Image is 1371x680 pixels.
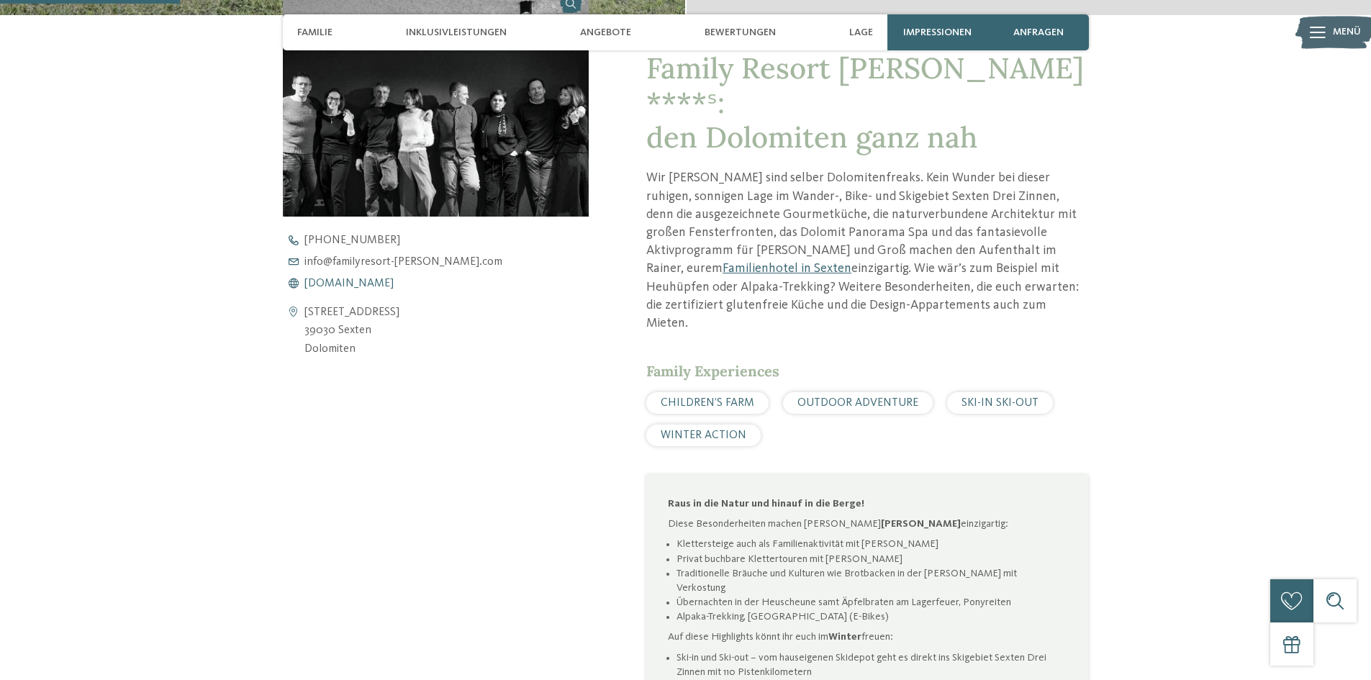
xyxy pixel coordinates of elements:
[297,27,332,39] span: Familie
[961,397,1039,409] span: SKI-IN SKI-OUT
[580,27,631,39] span: Angebote
[406,27,507,39] span: Inklusivleistungen
[304,278,394,289] span: [DOMAIN_NAME]
[677,566,1067,595] li: Traditionelle Bräuche und Kulturen wie Brotbacken in der [PERSON_NAME] mit Verkostung
[1013,27,1064,39] span: anfragen
[646,50,1084,155] span: Family Resort [PERSON_NAME] ****ˢ: den Dolomiten ganz nah
[304,304,399,359] address: [STREET_ADDRESS] 39030 Sexten Dolomiten
[797,397,918,409] span: OUTDOOR ADVENTURE
[283,278,614,289] a: [DOMAIN_NAME]
[677,537,1067,551] li: Klettersteige auch als Familienaktivität mit [PERSON_NAME]
[661,430,746,441] span: WINTER ACTION
[661,397,754,409] span: CHILDREN’S FARM
[723,262,851,275] a: Familienhotel in Sexten
[668,517,1067,531] p: Diese Besonderheiten machen [PERSON_NAME] einzigartig:
[828,632,861,642] strong: Winter
[646,362,779,380] span: Family Experiences
[283,235,614,246] a: [PHONE_NUMBER]
[304,256,502,268] span: info@ familyresort-[PERSON_NAME]. com
[646,169,1088,332] p: Wir [PERSON_NAME] sind selber Dolomitenfreaks. Kein Wunder bei dieser ruhigen, sonnigen Lage im W...
[668,630,1067,644] p: Auf diese Highlights könnt ihr euch im freuen:
[849,27,873,39] span: Lage
[283,256,614,268] a: info@familyresort-[PERSON_NAME].com
[677,595,1067,609] li: Übernachten in der Heuscheune samt Äpfelbraten am Lagerfeuer, Ponyreiten
[677,609,1067,624] li: Alpaka-Trekking, [GEOGRAPHIC_DATA] (E-Bikes)
[677,650,1067,679] li: Ski-in und Ski-out – vom hauseigenen Skidepot geht es direkt ins Skigebiet Sexten Drei Zinnen mit...
[705,27,776,39] span: Bewertungen
[881,519,961,529] strong: [PERSON_NAME]
[903,27,972,39] span: Impressionen
[304,235,400,246] span: [PHONE_NUMBER]
[668,499,864,509] strong: Raus in die Natur und hinauf in die Berge!
[677,552,1067,566] li: Privat buchbare Klettertouren mit [PERSON_NAME]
